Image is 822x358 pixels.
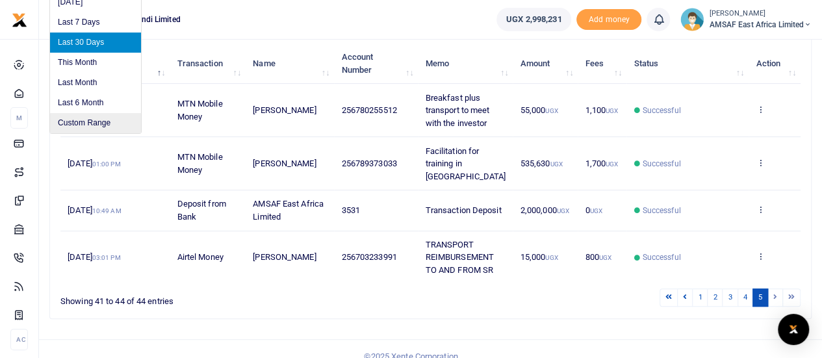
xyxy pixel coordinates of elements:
[426,240,494,275] span: TRANSPORT REIMBURSEMENT TO AND FROM SR
[418,44,513,84] th: Memo: activate to sort column ascending
[599,254,611,261] small: UGX
[334,44,418,84] th: Account Number: activate to sort column ascending
[576,9,641,31] span: Add money
[585,105,618,115] span: 1,100
[626,44,749,84] th: Status: activate to sort column ascending
[50,12,141,32] li: Last 7 Days
[92,254,121,261] small: 03:01 PM
[50,53,141,73] li: This Month
[68,252,120,262] span: [DATE]
[585,205,602,215] span: 0
[68,205,121,215] span: [DATE]
[707,288,723,306] a: 2
[92,160,121,168] small: 01:00 PM
[253,105,316,115] span: [PERSON_NAME]
[246,44,334,84] th: Name: activate to sort column ascending
[749,44,801,84] th: Action: activate to sort column ascending
[520,105,558,115] span: 55,000
[342,252,397,262] span: 256703233991
[170,44,246,84] th: Transaction: activate to sort column ascending
[520,205,569,215] span: 2,000,000
[60,287,364,307] div: Showing 41 to 44 of 44 entries
[606,107,618,114] small: UGX
[50,113,141,133] li: Custom Range
[50,32,141,53] li: Last 30 Days
[253,159,316,168] span: [PERSON_NAME]
[680,8,812,31] a: profile-user [PERSON_NAME] AMSAF East Africa Limited
[426,205,502,215] span: Transaction Deposit
[177,152,223,175] span: MTN Mobile Money
[545,254,558,261] small: UGX
[606,160,618,168] small: UGX
[520,159,563,168] span: 535,630
[491,8,576,31] li: Wallet ballance
[557,207,569,214] small: UGX
[722,288,738,306] a: 3
[585,159,618,168] span: 1,700
[642,251,680,263] span: Successful
[426,146,506,181] span: Facilitation for training in [GEOGRAPHIC_DATA]
[342,205,360,215] span: 3531
[426,93,490,128] span: Breakfast plus transport to meet with the investor
[10,329,28,350] li: Ac
[576,14,641,23] a: Add money
[642,158,680,170] span: Successful
[253,252,316,262] span: [PERSON_NAME]
[342,105,397,115] span: 256780255512
[778,314,809,345] div: Open Intercom Messenger
[738,288,753,306] a: 4
[642,105,680,116] span: Successful
[585,252,611,262] span: 800
[50,93,141,113] li: Last 6 Month
[520,252,558,262] span: 15,000
[590,207,602,214] small: UGX
[709,19,812,31] span: AMSAF East Africa Limited
[692,288,708,306] a: 1
[550,160,562,168] small: UGX
[12,12,27,28] img: logo-small
[12,14,27,24] a: logo-small logo-large logo-large
[342,159,397,168] span: 256789373033
[10,107,28,129] li: M
[68,159,120,168] span: [DATE]
[578,44,626,84] th: Fees: activate to sort column ascending
[513,44,578,84] th: Amount: activate to sort column ascending
[177,199,226,222] span: Deposit from Bank
[709,8,812,19] small: [PERSON_NAME]
[752,288,768,306] a: 5
[680,8,704,31] img: profile-user
[642,205,680,216] span: Successful
[576,9,641,31] li: Toup your wallet
[506,13,561,26] span: UGX 2,998,231
[177,252,224,262] span: Airtel Money
[545,107,558,114] small: UGX
[50,73,141,93] li: Last Month
[496,8,571,31] a: UGX 2,998,231
[253,199,324,222] span: AMSAF East Africa Limited
[177,99,223,121] span: MTN Mobile Money
[92,207,122,214] small: 10:49 AM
